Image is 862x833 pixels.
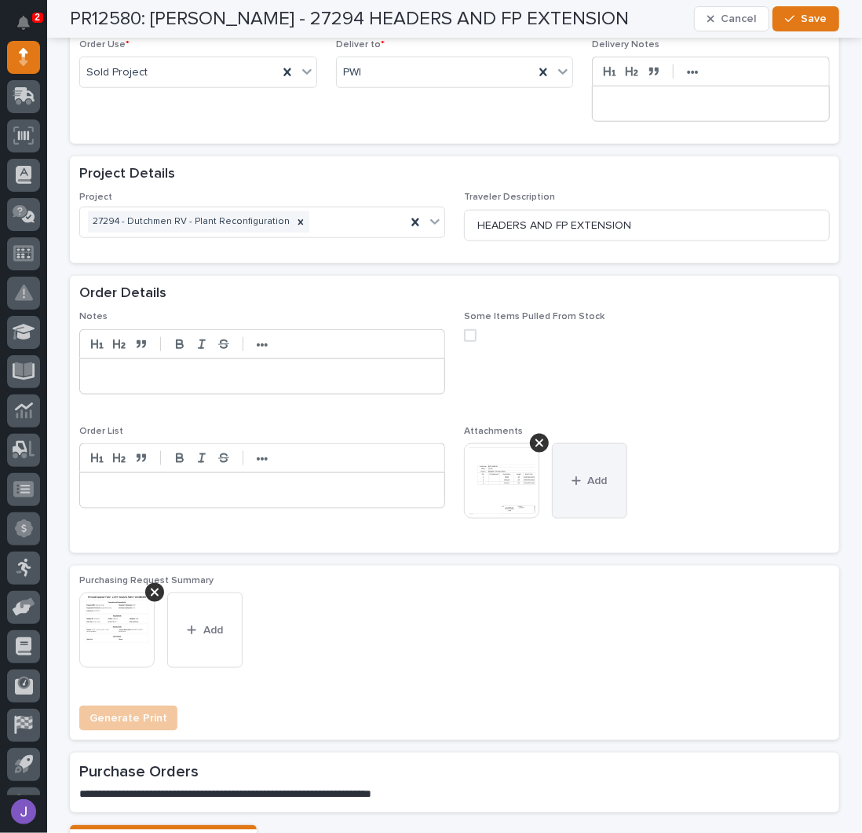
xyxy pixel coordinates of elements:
button: Generate Print [79,706,177,731]
span: Order Use [79,40,130,50]
span: Add [203,623,223,637]
p: 2 [35,12,40,23]
strong: ••• [257,339,268,351]
h2: PR12580: [PERSON_NAME] - 27294 HEADERS AND FP EXTENSION [70,8,629,31]
h2: Order Details [79,285,166,303]
span: Add [588,474,608,488]
strong: ••• [687,66,699,79]
h2: Purchase Orders [79,762,830,781]
span: Some Items Pulled From Stock [464,312,604,321]
span: Save [801,12,827,26]
h2: Project Details [79,166,175,183]
button: ••• [681,62,703,81]
span: Order List [79,427,123,436]
div: 27294 - Dutchmen RV - Plant Reconfiguration [88,211,292,233]
button: ••• [251,335,273,354]
span: Deliver to [336,40,385,50]
span: Attachments [464,427,523,436]
button: Add [552,443,627,519]
button: Save [773,6,839,31]
span: PWI [343,64,361,81]
span: Delivery Notes [592,40,659,50]
span: Sold Project [86,64,148,81]
span: Cancel [721,12,756,26]
span: Generate Print [89,709,167,728]
button: users-avatar [7,795,40,828]
span: Notes [79,312,108,321]
strong: ••• [257,453,268,465]
span: Traveler Description [464,193,555,202]
span: Project [79,193,112,202]
button: Notifications [7,6,40,39]
button: Add [167,593,243,668]
button: Cancel [694,6,769,31]
button: ••• [251,449,273,468]
div: Notifications2 [20,16,40,41]
span: Purchasing Request Summary [79,576,214,585]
